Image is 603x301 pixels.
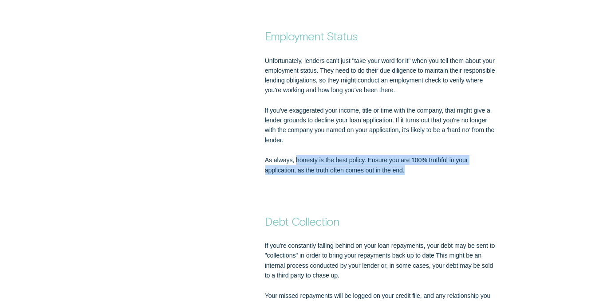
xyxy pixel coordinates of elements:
[265,56,500,95] p: Unfortunately, lenders can't just "take your word for it" when you tell them about your employmen...
[265,29,358,43] strong: Employment Status
[265,155,500,175] p: As always, honesty is the best policy. Ensure you are 100% truthful in your application, as the t...
[265,106,500,145] p: If you've exaggerated your income, title or time with the company, that might give a lender groun...
[265,241,500,280] p: If you're constantly falling behind on your loan repayments, your debt may be sent to "collection...
[265,214,339,228] strong: Debt Collection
